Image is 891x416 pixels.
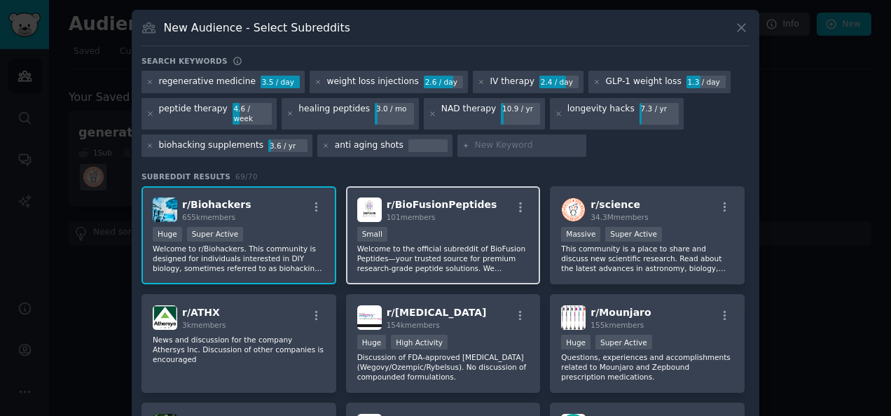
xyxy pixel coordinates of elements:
h3: New Audience - Select Subreddits [164,20,350,35]
div: healing peptides [298,103,370,125]
img: Biohackers [153,197,177,222]
div: 3.5 / day [261,76,300,88]
img: Mounjaro [561,305,586,330]
div: Small [357,227,387,242]
div: GLP-1 weight loss [605,76,681,88]
span: r/ Biohackers [182,199,251,210]
div: Huge [561,335,590,349]
div: Massive [561,227,600,242]
span: 3k members [182,321,226,329]
div: anti aging shots [335,139,403,152]
div: 1.3 / day [686,76,726,88]
img: Semaglutide [357,305,382,330]
div: IV therapy [490,76,534,88]
div: 3.0 / mo [375,103,414,116]
div: regenerative medicine [159,76,256,88]
div: 2.6 / day [424,76,463,88]
div: 4.6 / week [233,103,272,125]
p: This community is a place to share and discuss new scientific research. Read about the latest adv... [561,244,733,273]
span: 155k members [590,321,644,329]
div: peptide therapy [159,103,228,125]
div: weight loss injections [326,76,418,88]
p: Welcome to the official subreddit of BioFusion Peptides—your trusted source for premium research-... [357,244,530,273]
h3: Search keywords [141,56,228,66]
span: r/ BioFusionPeptides [387,199,497,210]
div: 7.3 / yr [640,103,679,116]
div: Super Active [605,227,662,242]
div: longevity hacks [567,103,635,125]
div: 2.4 / day [539,76,579,88]
span: 69 / 70 [235,172,258,181]
span: r/ Mounjaro [590,307,651,318]
p: Questions, experiences and accomplishments related to Mounjaro and Zepbound prescription medicati... [561,352,733,382]
div: NAD therapy [441,103,497,125]
div: 10.9 / yr [501,103,540,116]
div: Super Active [187,227,244,242]
span: 154k members [387,321,440,329]
span: 101 members [387,213,436,221]
span: Subreddit Results [141,172,230,181]
div: High Activity [391,335,448,349]
input: New Keyword [475,139,581,152]
div: 3.6 / yr [268,139,308,152]
div: Super Active [595,335,652,349]
div: Huge [153,227,182,242]
p: Welcome to r/Biohackers. This community is designed for individuals interested in DIY biology, so... [153,244,325,273]
p: News and discussion for the company Athersys Inc. Discussion of other companies is encouraged [153,335,325,364]
img: science [561,197,586,222]
img: ATHX [153,305,177,330]
span: r/ science [590,199,640,210]
span: 34.3M members [590,213,648,221]
div: biohacking supplements [159,139,264,152]
p: Discussion of FDA-approved [MEDICAL_DATA] (Wegovy/Ozempic/Rybelsus). No discussion of compounded ... [357,352,530,382]
span: r/ [MEDICAL_DATA] [387,307,487,318]
span: r/ ATHX [182,307,220,318]
div: Huge [357,335,387,349]
span: 655k members [182,213,235,221]
img: BioFusionPeptides [357,197,382,222]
